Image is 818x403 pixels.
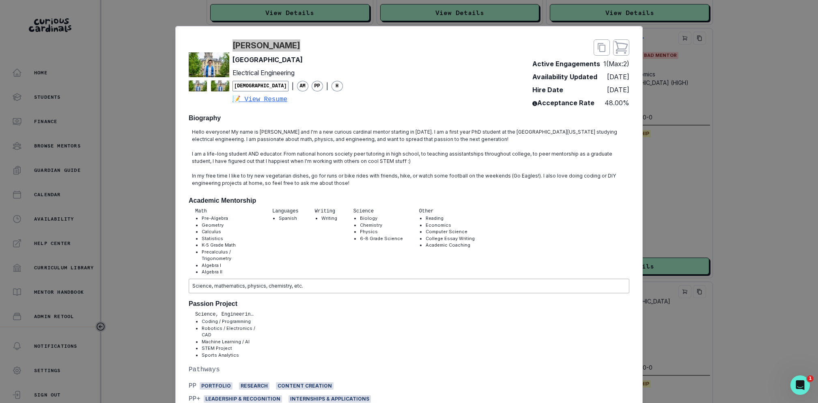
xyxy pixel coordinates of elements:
[605,98,629,108] p: 48.00%
[315,208,337,215] p: Writing
[312,81,323,91] span: PP
[192,282,626,290] p: Science, mathematics, physics, chemistry, etc.
[192,128,626,187] p: Hello everyone! My name is [PERSON_NAME] and I'm a new curious cardinal mentor starting in [DATE]...
[232,81,288,91] span: [DEMOGRAPHIC_DATA]
[532,72,597,82] p: Availability Updated
[353,208,403,215] p: Science
[232,39,300,52] p: [PERSON_NAME]
[202,318,256,325] li: Coding / Programming
[189,197,629,204] h2: Academic Mentorship
[603,59,629,69] p: 1 (Max: 2 )
[189,52,229,77] img: mentor profile picture
[426,242,475,249] li: Academic Coaching
[360,228,403,235] li: Physics
[532,98,594,108] p: Acceptance Rate
[613,39,629,56] button: close
[272,208,299,215] p: Languages
[239,382,269,390] span: Research
[232,95,343,104] a: 📝 View Resume
[276,382,334,390] span: Content Creation
[292,81,294,91] p: |
[202,345,256,352] li: STEM Project
[321,215,337,222] li: Writing
[426,215,475,222] li: Reading
[607,85,629,95] p: [DATE]
[326,81,328,91] p: |
[790,375,810,395] iframe: Intercom live chat
[202,325,256,338] li: Robotics / Electronics / CAD
[202,222,256,229] li: Geometry
[195,311,256,318] p: Science, Engineering & Technology
[202,269,256,275] li: Algebra II
[189,300,629,308] h2: Passion Project
[202,215,256,222] li: Pre-Algebra
[532,59,600,69] p: Active Engagements
[189,365,629,375] p: Pathways
[202,352,256,359] li: Sports Analytics
[202,338,256,345] li: Machine Learning / AI
[189,114,629,122] h2: Biography
[360,215,403,222] li: Biology
[594,39,610,56] button: close
[202,262,256,269] li: Algebra I
[202,249,256,262] li: Precalculus / Trigonometry
[426,222,475,229] li: Economics
[532,85,563,95] p: Hire Date
[426,235,475,242] li: College Essay Writing
[202,242,256,249] li: K-5 Grade Math
[211,80,229,91] img: mentor profile picture
[807,375,814,382] span: 1
[200,382,232,390] span: Portfolio
[419,208,475,215] p: Other
[426,228,475,235] li: Computer Science
[189,381,196,391] p: PP
[288,395,371,403] span: Internships & Applications
[195,208,256,215] p: Math
[189,80,207,91] img: mentor profile picture
[204,395,282,403] span: Leadership & Recognition
[202,228,256,235] li: Calculus
[332,81,343,91] span: H
[360,222,403,229] li: Chemistry
[360,235,403,242] li: 6-8 Grade Science
[202,235,256,242] li: Statistics
[297,81,308,91] span: AM
[232,68,343,78] p: Electrical Engineering
[232,55,343,65] p: [GEOGRAPHIC_DATA]
[279,215,299,222] li: Spanish
[607,72,629,82] p: [DATE]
